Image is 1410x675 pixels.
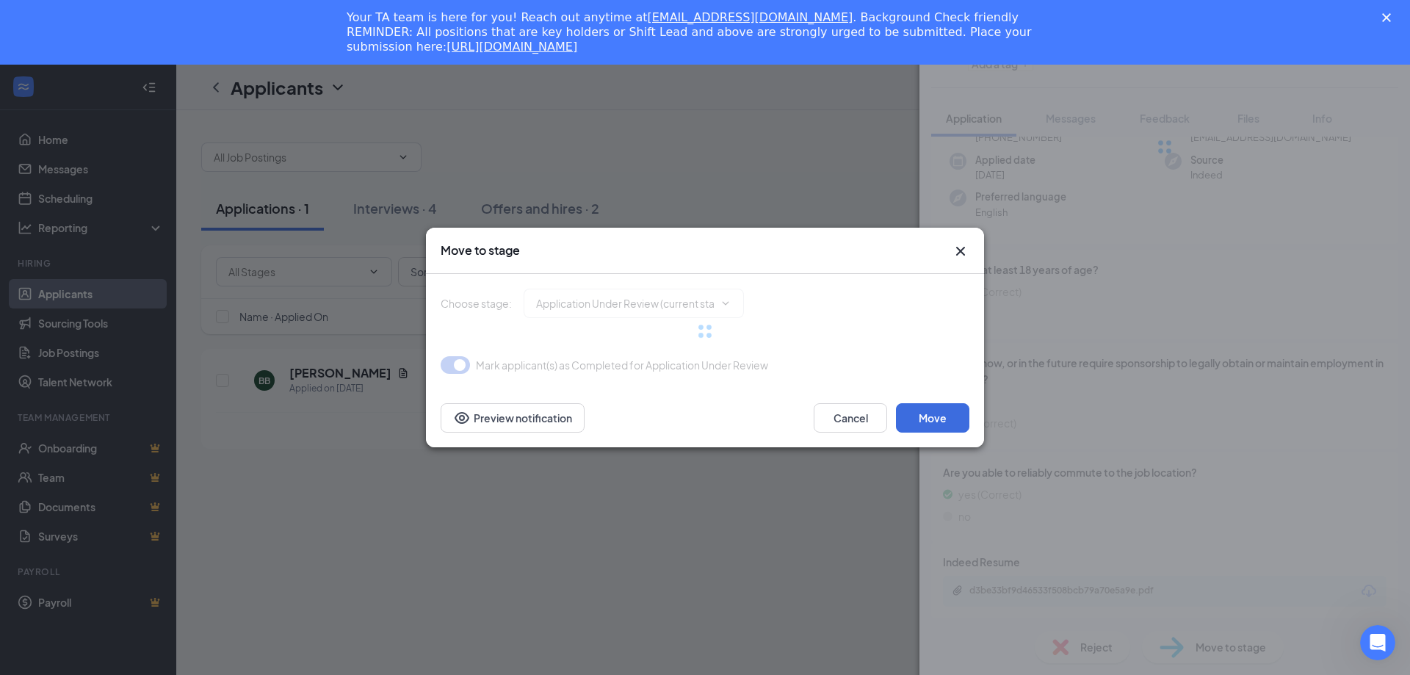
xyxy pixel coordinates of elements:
a: [URL][DOMAIN_NAME] [446,40,577,54]
svg: Cross [952,242,969,260]
iframe: Intercom live chat [1360,625,1395,660]
button: Close [952,242,969,260]
div: Close [1382,13,1397,22]
svg: Eye [453,409,471,427]
h3: Move to stage [441,242,520,259]
button: Move [896,403,969,433]
a: [EMAIL_ADDRESS][DOMAIN_NAME] [647,10,853,24]
div: Your TA team is here for you! Reach out anytime at . Background Check friendly REMINDER: All posi... [347,10,1040,54]
button: Cancel [814,403,887,433]
button: Preview notificationEye [441,403,585,433]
